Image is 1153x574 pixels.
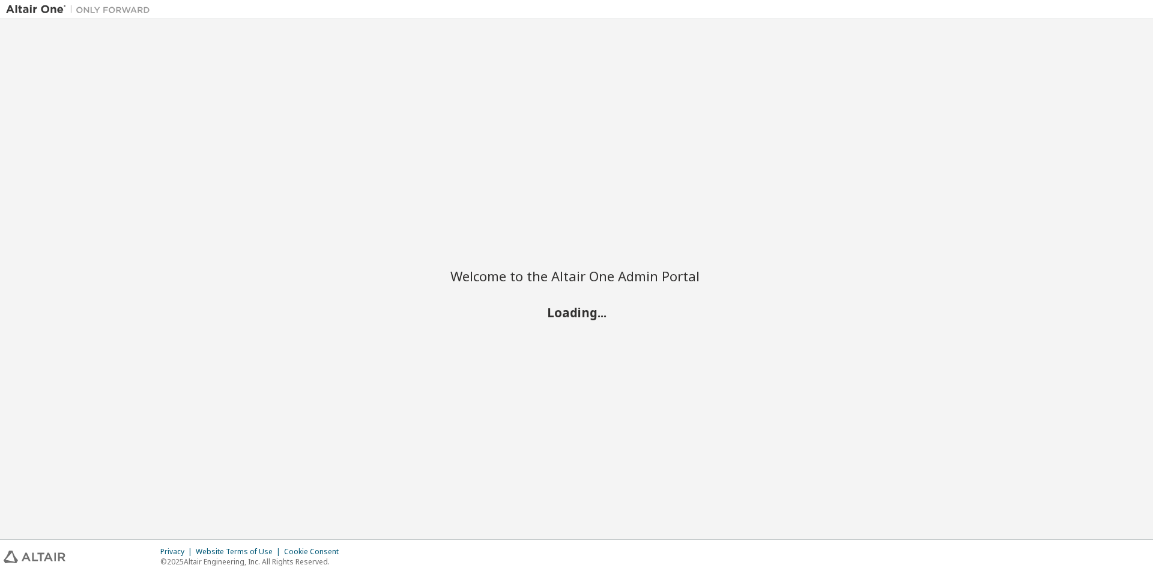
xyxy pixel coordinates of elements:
[196,547,284,557] div: Website Terms of Use
[6,4,156,16] img: Altair One
[284,547,346,557] div: Cookie Consent
[160,547,196,557] div: Privacy
[160,557,346,567] p: © 2025 Altair Engineering, Inc. All Rights Reserved.
[450,268,703,284] h2: Welcome to the Altair One Admin Portal
[450,304,703,320] h2: Loading...
[4,551,65,563] img: altair_logo.svg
